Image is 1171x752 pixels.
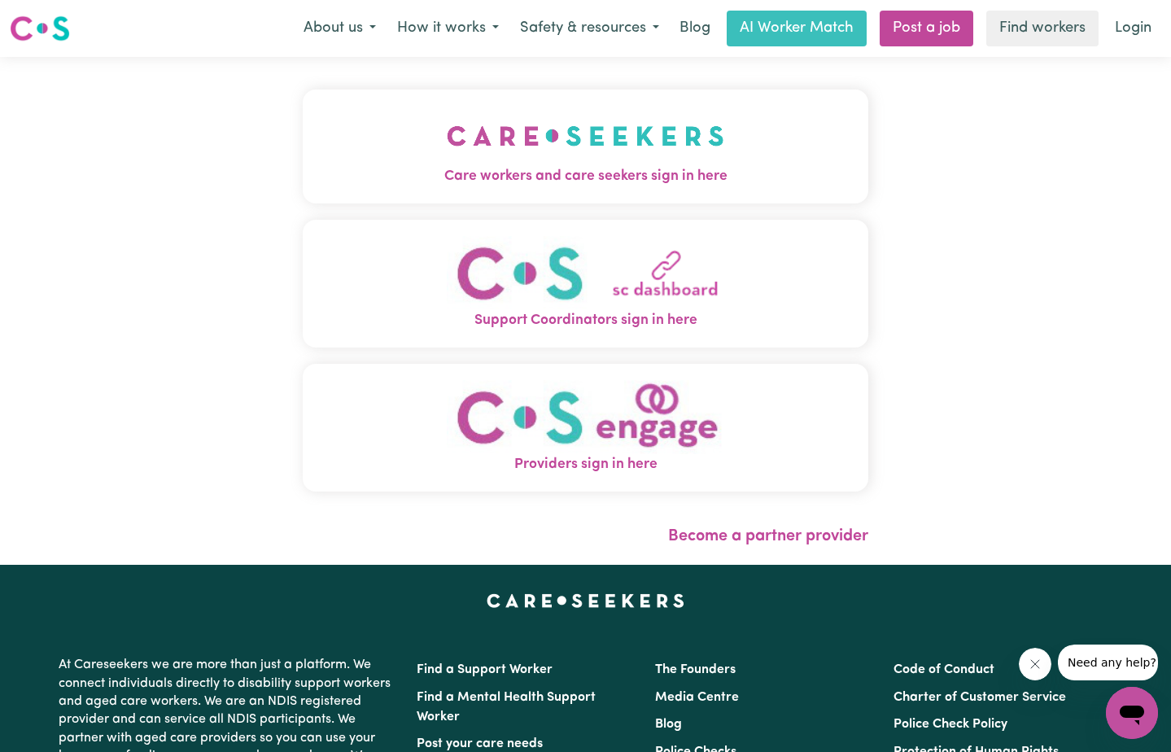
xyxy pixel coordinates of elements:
[303,454,869,475] span: Providers sign in here
[655,663,736,676] a: The Founders
[487,594,684,607] a: Careseekers home page
[417,663,553,676] a: Find a Support Worker
[670,11,720,46] a: Blog
[894,663,994,676] a: Code of Conduct
[894,691,1066,704] a: Charter of Customer Service
[655,691,739,704] a: Media Centre
[986,11,1099,46] a: Find workers
[655,718,682,731] a: Blog
[880,11,973,46] a: Post a job
[10,14,70,43] img: Careseekers logo
[509,11,670,46] button: Safety & resources
[293,11,387,46] button: About us
[303,310,869,331] span: Support Coordinators sign in here
[894,718,1007,731] a: Police Check Policy
[668,528,868,544] a: Become a partner provider
[417,691,596,724] a: Find a Mental Health Support Worker
[1106,687,1158,739] iframe: Button to launch messaging window
[1105,11,1161,46] a: Login
[303,166,869,187] span: Care workers and care seekers sign in here
[417,737,543,750] a: Post your care needs
[727,11,867,46] a: AI Worker Match
[303,90,869,203] button: Care workers and care seekers sign in here
[303,364,869,492] button: Providers sign in here
[10,10,70,47] a: Careseekers logo
[1058,645,1158,680] iframe: Message from company
[387,11,509,46] button: How it works
[303,220,869,348] button: Support Coordinators sign in here
[1019,648,1051,680] iframe: Close message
